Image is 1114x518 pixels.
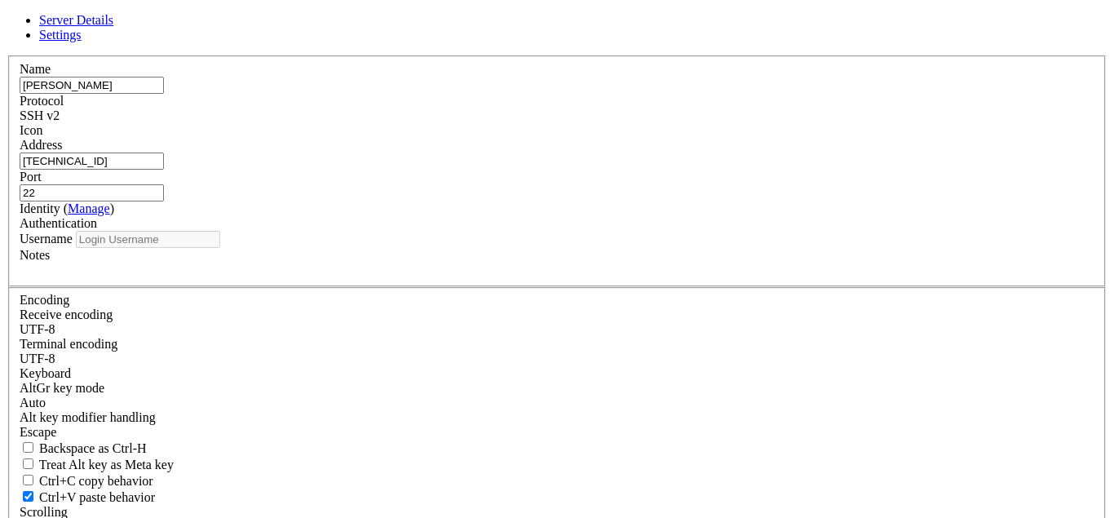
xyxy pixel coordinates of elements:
[20,441,147,455] label: If true, the backspace should send BS ('\x08', aka ^H). Otherwise the backspace key should send '...
[20,322,1094,337] div: UTF-8
[7,183,900,197] x-row: This server is hosted by Contabo. If you have any questions or need help,
[39,13,113,27] a: Server Details
[20,337,117,351] label: The default terminal encoding. ISO-2022 enables character map translations (like graphics maps). ...
[7,224,900,237] x-row: Last login: [DATE] from [TECHNICAL_ID]
[20,396,46,410] span: Auto
[7,129,900,143] x-row: \____\___/|_|\_| |_/_/ \_|___/\___/
[20,352,55,365] span: UTF-8
[20,153,164,170] input: Host Name or IP
[7,373,900,387] x-row: root@vmi2077663:~#
[7,305,900,319] x-row: command 'service' from deb init-system-helpers (1.57)
[7,250,900,264] x-row: root@vmi2077663:~# sercice apache2 restart
[20,248,50,262] label: Notes
[23,475,33,485] input: Ctrl+C copy behavior
[7,115,900,129] x-row: | |__| (_) | .` | | |/ _ \| _ \ (_) |
[20,458,174,472] label: Whether the Alt key acts as a Meta key or as a distinct Alt key.
[7,332,900,346] x-row: Try: apt install <deb name>
[20,490,155,504] label: Ctrl+V pastes if true, sends ^V to host if false. Ctrl+Shift+V sends ^V to host if true, pastes i...
[20,425,1094,440] div: Escape
[20,410,156,424] label: Controls how the Alt key is handled. Escape: Send an ESC prefix. 8-Bit: Add 128 to the typed char...
[7,278,900,292] x-row: Command 'sercice' not found, did you mean:
[20,216,97,230] label: Authentication
[20,425,56,439] span: Escape
[39,458,174,472] span: Treat Alt key as Meta key
[20,201,114,215] label: Identity
[20,322,55,336] span: UTF-8
[23,491,33,502] input: Ctrl+V paste behavior
[23,442,33,453] input: Backspace as Ctrl-H
[137,373,144,387] div: (19, 27)
[20,170,42,184] label: Port
[20,308,113,321] label: Set the expected encoding for data received from the host. If the encodings do not match, visual ...
[39,490,155,504] span: Ctrl+V paste behavior
[20,94,64,108] label: Protocol
[20,108,1094,123] div: SSH v2
[68,201,110,215] a: Manage
[7,101,900,115] x-row: | | / _ \| \| |_ _/ \ | _ )/ _ \
[7,88,900,102] x-row: / ___/___ _ _ _____ _ ___ ___
[39,474,153,488] span: Ctrl+C copy behavior
[7,237,900,251] x-row: root@vmi2077663:~# service mysql restart
[76,231,220,248] input: Login Username
[39,441,147,455] span: Backspace as Ctrl-H
[64,201,114,215] span: ( )
[20,352,1094,366] div: UTF-8
[20,184,164,201] input: Port Number
[20,381,104,395] label: Set the expected encoding for data received from the host. If the encodings do not match, visual ...
[20,108,60,122] span: SSH v2
[7,74,900,88] x-row: _____
[39,28,82,42] a: Settings
[7,359,900,373] x-row: root@vmi2077663:~# service apache2 restart
[20,123,42,137] label: Icon
[20,77,164,94] input: Server Name
[20,474,153,488] label: Ctrl-C copies if true, send ^C to host if false. Ctrl-Shift-C sends ^C to host if true, copies if...
[20,232,73,246] label: Username
[7,33,900,47] x-row: * Documentation: [URL][DOMAIN_NAME]
[23,458,33,469] input: Treat Alt key as Meta key
[7,61,900,75] x-row: * Support: [URL][DOMAIN_NAME]
[20,293,69,307] label: Encoding
[20,396,1094,410] div: Auto
[7,7,900,20] x-row: Welcome to Ubuntu 20.04.6 LTS (GNU/Linux 5.4.0-192-generic x86_64)
[20,366,71,380] label: Keyboard
[20,62,51,76] label: Name
[20,138,62,152] label: Address
[7,197,900,210] x-row: please don't hesitate to contact us at [EMAIL_ADDRESS][DOMAIN_NAME].
[7,47,900,61] x-row: * Management: [URL][DOMAIN_NAME]
[7,156,900,170] x-row: Welcome!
